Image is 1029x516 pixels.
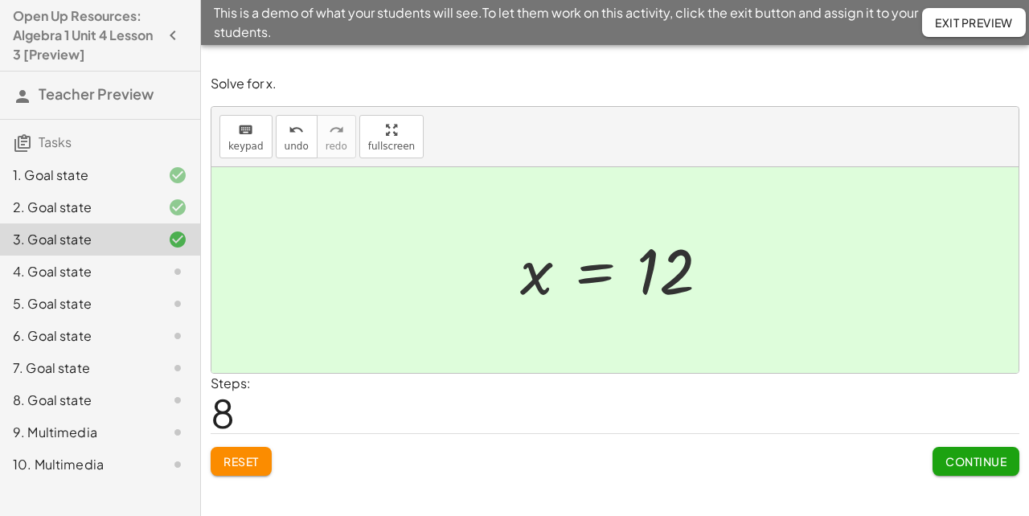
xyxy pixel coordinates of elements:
i: Task not started. [168,294,187,313]
button: fullscreen [359,115,424,158]
span: This is a demo of what your students will see. To let them work on this activity, click the exit ... [214,3,922,42]
div: 6. Goal state [13,326,142,346]
div: 1. Goal state [13,166,142,185]
div: 5. Goal state [13,294,142,313]
i: Task finished and correct. [168,166,187,185]
div: 7. Goal state [13,358,142,378]
button: undoundo [276,115,318,158]
span: Reset [223,454,259,469]
span: Exit Preview [935,15,1013,30]
div: 4. Goal state [13,262,142,281]
p: Solve for x. [211,75,1019,93]
span: 8 [211,388,235,437]
i: Task not started. [168,455,187,474]
div: 8. Goal state [13,391,142,410]
span: Teacher Preview [39,84,154,103]
div: 2. Goal state [13,198,142,217]
span: undo [285,141,309,152]
i: keyboard [238,121,253,140]
span: redo [326,141,347,152]
div: 3. Goal state [13,230,142,249]
i: Task not started. [168,262,187,281]
span: Continue [945,454,1006,469]
button: Exit Preview [922,8,1026,37]
span: Tasks [39,133,72,150]
button: redoredo [317,115,356,158]
label: Steps: [211,375,251,391]
i: redo [329,121,344,140]
span: fullscreen [368,141,415,152]
i: Task finished and correct. [168,230,187,249]
i: Task not started. [168,423,187,442]
i: undo [289,121,304,140]
h4: Open Up Resources: Algebra 1 Unit 4 Lesson 3 [Preview] [13,6,158,64]
button: keyboardkeypad [219,115,273,158]
div: 10. Multimedia [13,455,142,474]
i: Task not started. [168,391,187,410]
span: keypad [228,141,264,152]
button: Continue [933,447,1019,476]
button: Reset [211,447,272,476]
i: Task not started. [168,358,187,378]
i: Task finished and correct. [168,198,187,217]
i: Task not started. [168,326,187,346]
div: 9. Multimedia [13,423,142,442]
